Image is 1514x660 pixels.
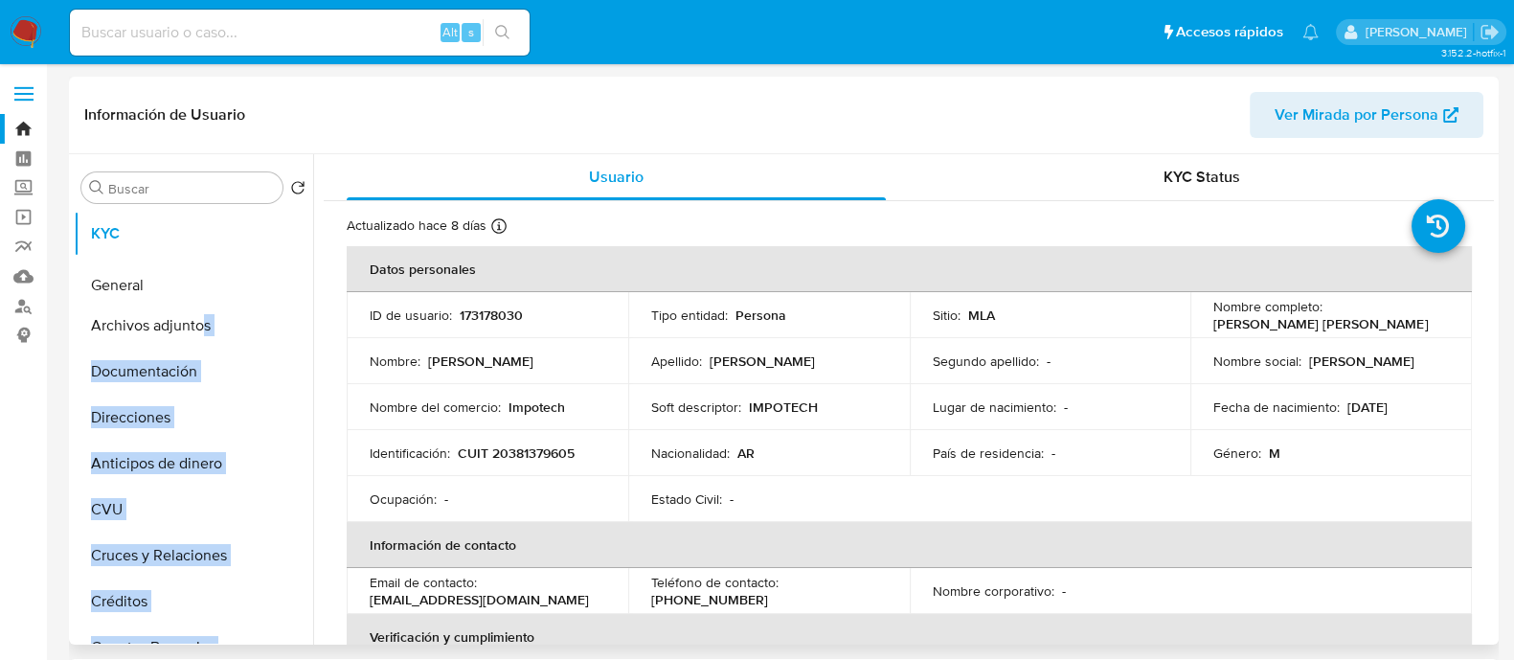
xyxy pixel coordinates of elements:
p: 173178030 [460,307,523,324]
p: - [1047,353,1051,370]
p: - [444,490,448,508]
p: ID de usuario : [370,307,452,324]
span: KYC Status [1164,166,1240,188]
button: Documentación [74,349,313,395]
p: [PERSON_NAME] [428,353,533,370]
p: [EMAIL_ADDRESS][DOMAIN_NAME] [370,591,589,608]
p: Nombre completo : [1213,298,1322,315]
p: [DATE] [1347,398,1388,416]
button: Buscar [89,180,104,195]
button: CVU [74,487,313,533]
button: Volver al orden por defecto [290,180,305,201]
p: Soft descriptor : [651,398,741,416]
p: [PERSON_NAME] [1309,353,1414,370]
p: AR [737,444,755,462]
button: Direcciones [74,395,313,441]
p: Apellido : [651,353,702,370]
th: Datos personales [347,246,1472,292]
h1: Información de Usuario [84,105,245,125]
span: Usuario [589,166,644,188]
p: - [1064,398,1068,416]
button: Anticipos de dinero [74,441,313,487]
p: - [1051,444,1055,462]
p: Sitio : [933,307,960,324]
p: Nacionalidad : [651,444,730,462]
th: Verificación y cumplimiento [347,614,1472,660]
p: MLA [968,307,995,324]
p: Email de contacto : [370,574,477,591]
span: Ver Mirada por Persona [1275,92,1438,138]
a: Salir [1480,22,1500,42]
p: Nombre : [370,353,420,370]
p: Persona [735,307,786,324]
button: Ver Mirada por Persona [1250,92,1483,138]
p: Teléfono de contacto : [651,574,779,591]
p: - [730,490,734,508]
p: IMPOTECH [749,398,818,416]
p: M [1269,444,1280,462]
p: País de residencia : [933,444,1044,462]
p: [PERSON_NAME] [PERSON_NAME] [1213,315,1428,332]
p: CUIT 20381379605 [458,444,575,462]
button: Créditos [74,579,313,625]
button: KYC [74,211,313,257]
span: Accesos rápidos [1176,22,1283,42]
p: Tipo entidad : [651,307,728,324]
p: Actualizado hace 8 días [347,216,486,235]
th: Información de contacto [347,522,1472,568]
p: [PERSON_NAME] [710,353,815,370]
p: Género : [1213,444,1261,462]
p: Nombre corporativo : [933,582,1054,600]
p: Segundo apellido : [933,353,1039,370]
p: Identificación : [370,444,450,462]
p: Nombre social : [1213,353,1301,370]
input: Buscar usuario o caso... [70,20,530,45]
input: Buscar [108,180,275,197]
a: Notificaciones [1302,24,1319,40]
button: Archivos adjuntos [74,303,313,349]
p: Estado Civil : [651,490,722,508]
p: Ocupación : [370,490,437,508]
span: Alt [442,23,458,41]
button: Cruces y Relaciones [74,533,313,579]
p: [PHONE_NUMBER] [651,591,768,608]
p: Lugar de nacimiento : [933,398,1056,416]
p: milagros.cisterna@mercadolibre.com [1365,23,1473,41]
span: s [468,23,474,41]
p: - [1062,582,1066,600]
p: Fecha de nacimiento : [1213,398,1340,416]
p: Impotech [508,398,565,416]
p: Nombre del comercio : [370,398,501,416]
button: search-icon [483,19,522,46]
